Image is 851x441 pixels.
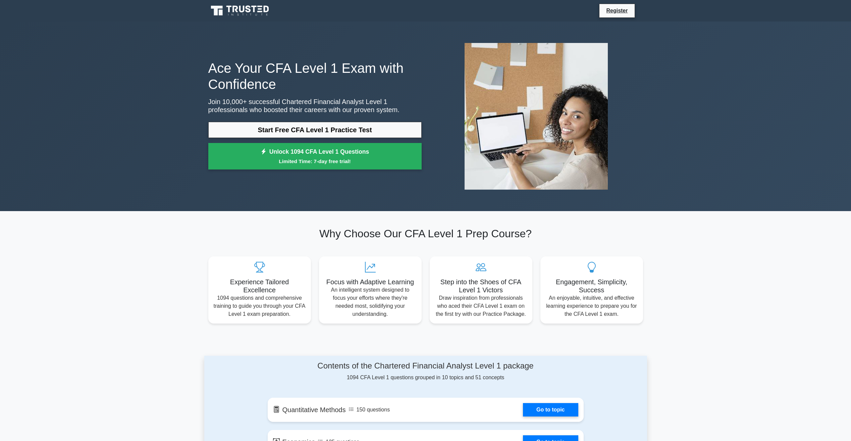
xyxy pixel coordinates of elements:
[546,294,638,318] p: An enjoyable, intuitive, and effective learning experience to prepare you for the CFA Level 1 exam.
[208,60,422,92] h1: Ace Your CFA Level 1 Exam with Confidence
[435,278,527,294] h5: Step into the Shoes of CFA Level 1 Victors
[546,278,638,294] h5: Engagement, Simplicity, Success
[268,361,584,371] h4: Contents of the Chartered Financial Analyst Level 1 package
[208,227,643,240] h2: Why Choose Our CFA Level 1 Prep Course?
[435,294,527,318] p: Draw inspiration from professionals who aced their CFA Level 1 exam on the first try with our Pra...
[208,143,422,170] a: Unlock 1094 CFA Level 1 QuestionsLimited Time: 7-day free trial!
[268,361,584,382] div: 1094 CFA Level 1 questions grouped in 10 topics and 51 concepts
[214,294,306,318] p: 1094 questions and comprehensive training to guide you through your CFA Level 1 exam preparation.
[324,286,416,318] p: An intelligent system designed to focus your efforts where they're needed most, solidifying your ...
[214,278,306,294] h5: Experience Tailored Excellence
[602,6,632,15] a: Register
[208,122,422,138] a: Start Free CFA Level 1 Practice Test
[523,403,578,416] a: Go to topic
[324,278,416,286] h5: Focus with Adaptive Learning
[208,98,422,114] p: Join 10,000+ successful Chartered Financial Analyst Level 1 professionals who boosted their caree...
[217,157,413,165] small: Limited Time: 7-day free trial!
